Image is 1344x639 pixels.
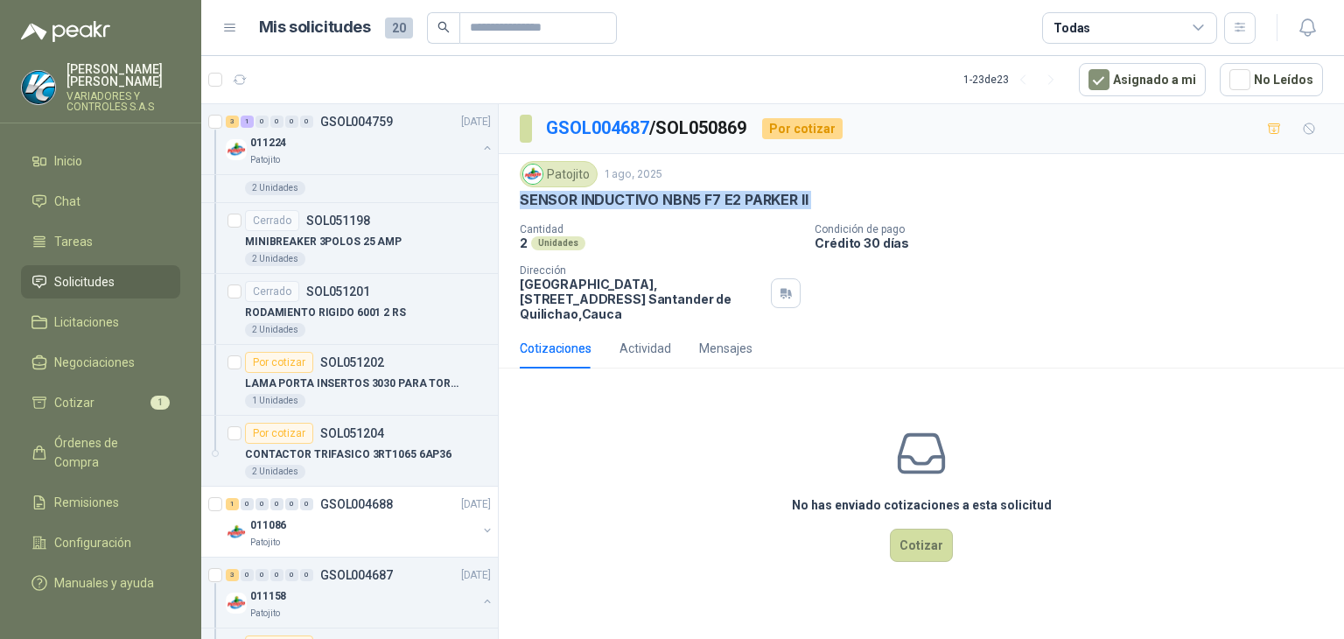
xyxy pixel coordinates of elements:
img: Company Logo [226,593,247,614]
span: Chat [54,192,80,211]
p: Patojito [250,607,280,621]
div: 3 [226,116,239,128]
p: Cantidad [520,223,801,235]
div: 2 Unidades [245,181,305,195]
img: Company Logo [22,71,55,104]
a: Cotizar1 [21,386,180,419]
div: 0 [300,569,313,581]
a: 1 0 0 0 0 0 GSOL004688[DATE] Company Logo011086Patojito [226,494,494,550]
button: Asignado a mi [1079,63,1206,96]
div: 1 [226,498,239,510]
p: SOL051198 [306,214,370,227]
p: / SOL050869 [546,115,748,142]
span: Tareas [54,232,93,251]
p: Patojito [250,536,280,550]
a: Tareas [21,225,180,258]
p: CONTACTOR TRIFASICO 3RT1065 6AP36 [245,446,451,463]
div: Mensajes [699,339,752,358]
div: Por cotizar [245,423,313,444]
div: Por cotizar [245,352,313,373]
div: Cerrado [245,281,299,302]
div: 0 [241,498,254,510]
span: Remisiones [54,493,119,512]
span: 20 [385,18,413,39]
span: Cotizar [54,393,94,412]
p: VARIADORES Y CONTROLES S.A.S [66,91,180,112]
img: Logo peakr [21,21,110,42]
span: Inicio [54,151,82,171]
p: RODAMIENTO RIGIDO 6001 2 RS [245,305,406,321]
div: Unidades [531,236,585,250]
div: 0 [285,569,298,581]
p: GSOL004759 [320,116,393,128]
span: search [437,21,450,33]
p: LAMA PORTA INSERTOS 3030 PARA TORNO [245,376,463,392]
div: Cotizaciones [520,339,591,358]
div: 1 - 23 de 23 [963,66,1065,94]
span: Órdenes de Compra [54,433,164,472]
div: 2 Unidades [245,323,305,337]
a: 3 0 0 0 0 0 GSOL004687[DATE] Company Logo011158Patojito [226,565,494,621]
div: 0 [285,116,298,128]
p: 1 ago, 2025 [605,166,662,183]
a: Órdenes de Compra [21,426,180,479]
span: Manuales y ayuda [54,573,154,593]
p: SOL051202 [320,356,384,369]
div: 0 [300,116,313,128]
a: Por cotizarSOL051204CONTACTOR TRIFASICO 3RT1065 6AP362 Unidades [201,416,498,487]
p: 2 [520,235,528,250]
a: GSOL004687 [546,117,649,138]
p: SOL051201 [306,285,370,298]
img: Company Logo [226,139,247,160]
a: Solicitudes [21,265,180,298]
p: [DATE] [461,567,491,584]
div: 0 [255,569,269,581]
a: 3 1 0 0 0 0 GSOL004759[DATE] Company Logo011224Patojito [226,111,494,167]
div: Todas [1053,18,1090,38]
div: 2 Unidades [245,465,305,479]
h1: Mis solicitudes [259,15,371,40]
div: 0 [300,498,313,510]
div: 0 [255,498,269,510]
a: Configuración [21,526,180,559]
div: 3 [226,569,239,581]
p: MINIBREAKER 3POLOS 25 AMP [245,234,402,250]
div: Patojito [520,161,598,187]
button: Cotizar [890,529,953,562]
a: Chat [21,185,180,218]
a: CerradoSOL051201RODAMIENTO RIGIDO 6001 2 RS2 Unidades [201,274,498,345]
a: Negociaciones [21,346,180,379]
span: Configuración [54,533,131,552]
a: Manuales y ayuda [21,566,180,600]
a: Inicio [21,144,180,178]
div: 0 [270,116,283,128]
p: [PERSON_NAME] [PERSON_NAME] [66,63,180,88]
p: Condición de pago [815,223,1337,235]
div: 1 Unidades [245,394,305,408]
div: Cerrado [245,210,299,231]
p: SOL051204 [320,427,384,439]
p: Crédito 30 días [815,235,1337,250]
p: GSOL004688 [320,498,393,510]
p: GSOL004687 [320,569,393,581]
div: 1 [241,116,254,128]
button: No Leídos [1220,63,1323,96]
h3: No has enviado cotizaciones a esta solicitud [792,495,1052,515]
p: Patojito [250,153,280,167]
span: 1 [150,396,170,410]
span: Licitaciones [54,312,119,332]
p: [GEOGRAPHIC_DATA], [STREET_ADDRESS] Santander de Quilichao , Cauca [520,277,764,321]
p: [DATE] [461,114,491,130]
div: 0 [285,498,298,510]
img: Company Logo [226,522,247,543]
p: 011158 [250,588,286,605]
a: CerradoSOL051198MINIBREAKER 3POLOS 25 AMP2 Unidades [201,203,498,274]
div: 2 Unidades [245,252,305,266]
p: Dirección [520,264,764,277]
div: Por cotizar [762,118,843,139]
p: 011086 [250,517,286,534]
a: Remisiones [21,486,180,519]
span: Negociaciones [54,353,135,372]
img: Company Logo [523,165,542,184]
p: 011224 [250,135,286,151]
